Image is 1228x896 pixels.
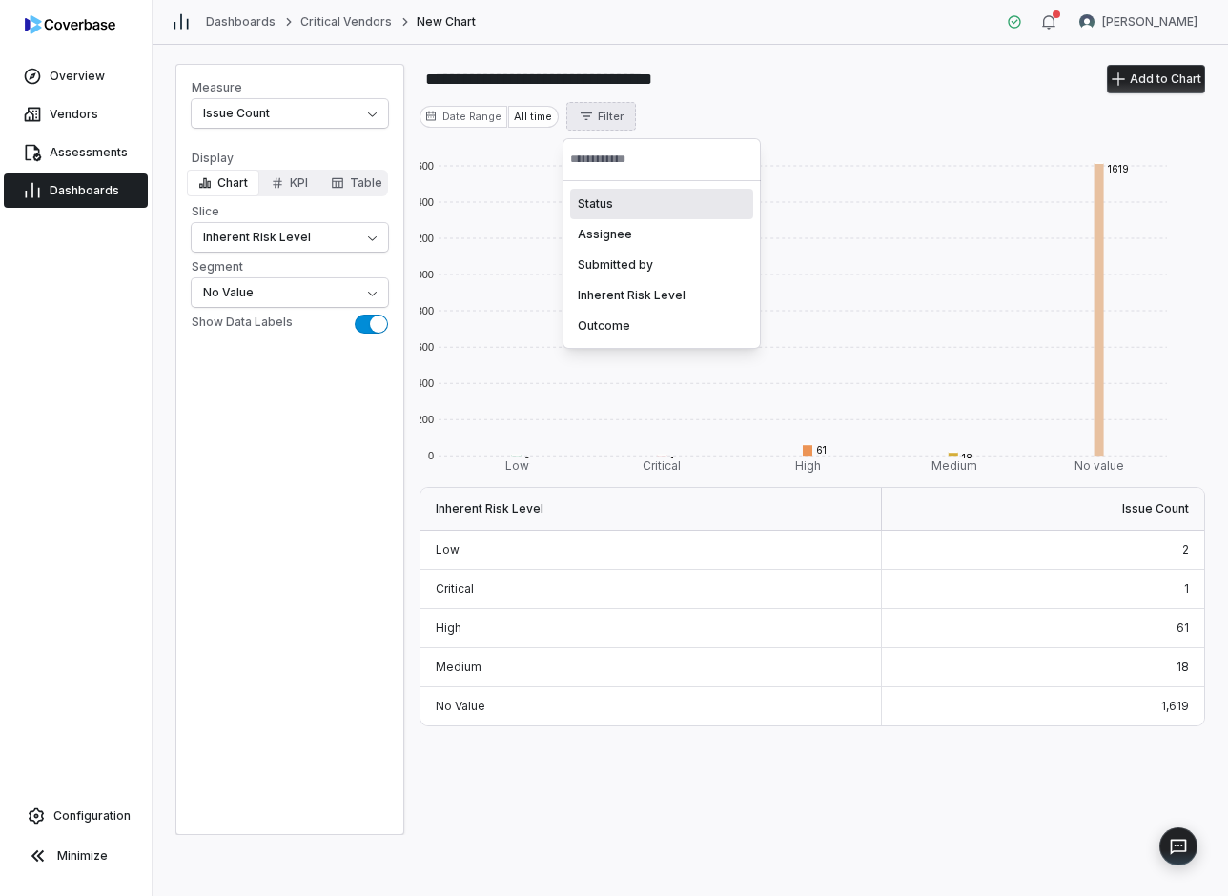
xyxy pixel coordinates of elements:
[259,170,319,196] button: DisplayChartTable
[566,102,636,131] button: Filter
[4,173,148,208] a: Dashboards
[53,808,131,824] span: Configuration
[411,269,434,280] text: 1000
[411,160,434,172] text: 1600
[961,452,972,463] text: 18
[428,450,434,461] text: 0
[192,259,388,275] span: Segment
[417,14,476,30] span: New Chart
[563,181,761,349] div: Suggestions
[1102,14,1197,30] span: [PERSON_NAME]
[4,97,148,132] a: Vendors
[192,204,388,219] span: Slice
[570,189,753,219] div: Status
[192,99,388,128] button: Measure
[420,106,507,128] div: Date Range
[882,488,1204,531] div: Issue Count
[816,444,827,456] text: 61
[1107,65,1205,93] button: Add to Chart
[50,183,119,198] span: Dashboards
[436,542,460,557] span: Low
[1177,660,1189,674] span: 18
[425,111,437,122] svg: Date range for report
[1068,8,1209,36] button: Hammed Bakare avatar[PERSON_NAME]
[417,305,434,316] text: 800
[50,69,105,84] span: Overview
[192,223,388,252] button: Slice
[192,315,351,334] span: Show Data Labels
[4,135,148,170] a: Assessments
[1184,581,1189,596] span: 1
[570,250,753,280] div: Submitted by
[570,219,753,250] div: Assignee
[508,106,558,128] div: All time
[8,799,144,833] a: Configuration
[187,170,259,196] button: DisplayKPITable
[420,488,882,531] div: Inherent Risk Level
[192,80,388,95] span: Measure
[1130,71,1201,87] span: Add to Chart
[192,278,388,307] button: Segment
[1182,542,1189,557] span: 2
[411,233,434,244] text: 1200
[300,14,392,30] a: Critical Vendors
[417,414,434,425] text: 200
[57,848,108,864] span: Minimize
[411,196,434,208] text: 1400
[670,455,674,466] text: 1
[25,15,115,34] img: logo-D7KZi-bG.svg
[192,151,388,166] span: Display
[355,315,388,334] button: Show Data Labels
[524,455,530,466] text: 2
[417,341,434,353] text: 600
[420,106,559,128] button: Date range for reportDate RangeAll time
[436,699,485,713] span: No Value
[1161,699,1189,713] span: 1,619
[436,621,461,635] span: High
[1107,163,1128,174] text: 1619
[206,14,276,30] a: Dashboards
[598,110,624,124] span: Filter
[50,107,98,122] span: Vendors
[4,59,148,93] a: Overview
[436,660,481,674] span: Medium
[417,377,434,389] text: 400
[1177,621,1189,635] span: 61
[1079,14,1095,30] img: Hammed Bakare avatar
[436,581,474,596] span: Critical
[50,145,128,160] span: Assessments
[319,170,394,196] button: DisplayChartKPI
[570,280,753,311] div: Inherent Risk Level
[8,837,144,875] button: Minimize
[570,311,753,341] div: Outcome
